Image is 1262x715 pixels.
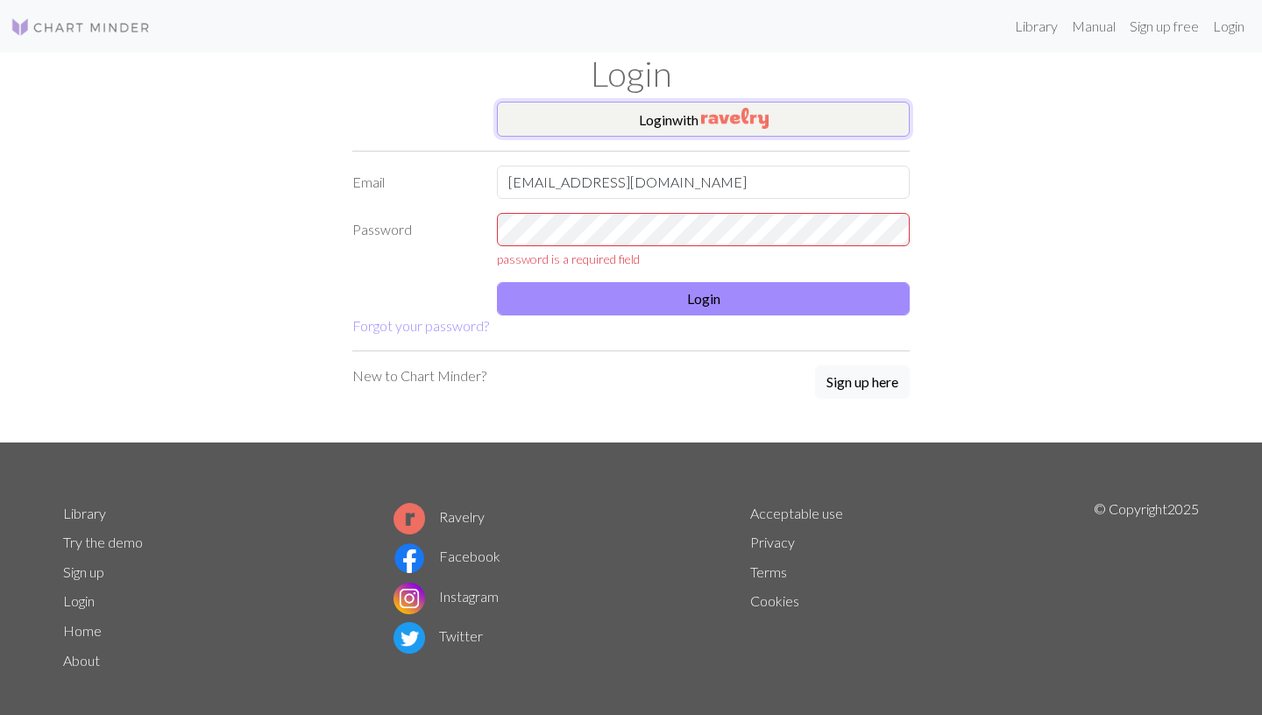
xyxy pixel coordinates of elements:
p: New to Chart Minder? [352,365,486,386]
a: Privacy [750,534,795,550]
div: password is a required field [497,250,910,268]
p: © Copyright 2025 [1094,499,1199,676]
img: Logo [11,17,151,38]
button: Login [497,282,910,315]
a: Library [1008,9,1065,44]
a: Cookies [750,592,799,609]
a: Forgot your password? [352,317,489,334]
a: Sign up [63,563,104,580]
a: Try the demo [63,534,143,550]
img: Facebook logo [393,542,425,574]
a: Library [63,505,106,521]
button: Sign up here [815,365,910,399]
img: Instagram logo [393,583,425,614]
button: Loginwith [497,102,910,137]
a: About [63,652,100,669]
a: Sign up here [815,365,910,400]
label: Email [342,166,486,199]
img: Twitter logo [393,622,425,654]
a: Terms [750,563,787,580]
a: Facebook [393,548,500,564]
a: Ravelry [393,508,485,525]
a: Twitter [393,627,483,644]
a: Manual [1065,9,1123,44]
a: Acceptable use [750,505,843,521]
a: Home [63,622,102,639]
a: Login [1206,9,1251,44]
img: Ravelry [701,108,769,129]
a: Instagram [393,588,499,605]
img: Ravelry logo [393,503,425,534]
a: Sign up free [1123,9,1206,44]
a: Login [63,592,95,609]
label: Password [342,213,486,268]
h1: Login [53,53,1209,95]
